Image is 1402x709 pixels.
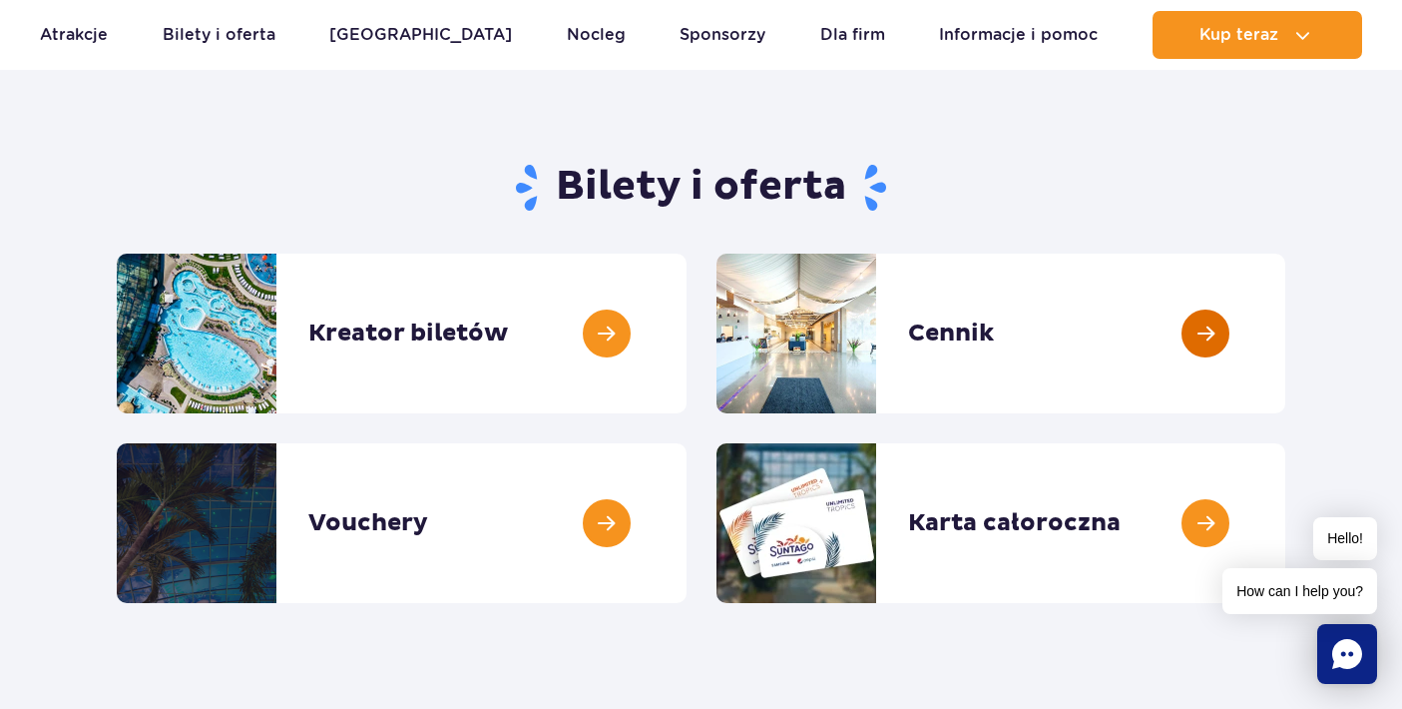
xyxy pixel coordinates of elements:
[939,11,1098,59] a: Informacje i pomoc
[40,11,108,59] a: Atrakcje
[329,11,512,59] a: [GEOGRAPHIC_DATA]
[680,11,765,59] a: Sponsorzy
[163,11,275,59] a: Bilety i oferta
[820,11,885,59] a: Dla firm
[1317,624,1377,684] div: Chat
[1313,517,1377,560] span: Hello!
[1199,26,1278,44] span: Kup teraz
[1222,568,1377,614] span: How can I help you?
[1153,11,1362,59] button: Kup teraz
[567,11,626,59] a: Nocleg
[117,162,1285,214] h1: Bilety i oferta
